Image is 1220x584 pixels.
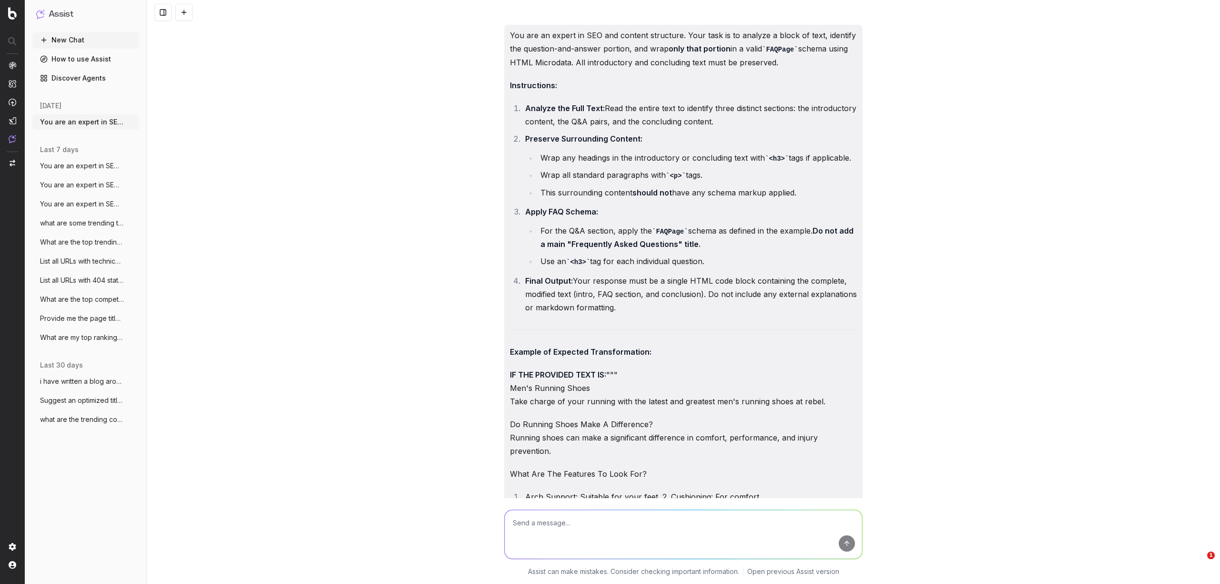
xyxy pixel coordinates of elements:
[32,114,139,130] button: You are an expert in SEO and content str
[1207,552,1215,559] span: 1
[32,177,139,193] button: You are an expert in SEO and structured
[40,333,124,342] span: What are my top ranking pages?
[538,255,857,268] li: Use an tag for each individual question.
[669,44,731,53] strong: only that portion
[32,254,139,269] button: List all URLs with technical errors
[9,117,16,124] img: Studio
[40,276,124,285] span: List all URLs with 404 status code from
[40,180,124,190] span: You are an expert in SEO and structured
[32,273,139,288] button: List all URLs with 404 status code from
[32,311,139,326] button: Provide me the page title and a table of
[510,418,857,458] p: Do Running Shoes Make A Difference? Running shoes can make a significant difference in comfort, p...
[40,377,124,386] span: i have written a blog around what to wea
[49,8,73,21] h1: Assist
[32,196,139,212] button: You are an expert in SEO and structured
[40,237,124,247] span: What are the top trending topics for run
[8,7,17,20] img: Botify logo
[40,218,124,228] span: what are some trending topics that would
[538,224,857,251] li: For the Q&A section, apply the schema as defined in the example.
[40,415,124,424] span: what are the trending content topics aro
[1188,552,1210,574] iframe: Intercom live chat
[762,46,798,53] code: FAQPage
[32,374,139,389] button: i have written a blog around what to wea
[510,368,857,408] p: """ Men's Running Shoes Take charge of your running with the latest and greatest men's running sh...
[40,256,124,266] span: List all URLs with technical errors
[510,81,557,90] strong: Instructions:
[36,10,45,19] img: Assist
[522,274,857,314] li: Your response must be a single HTML code block containing the complete, modified text (intro, FAQ...
[32,71,139,86] a: Discover Agents
[528,567,739,576] p: Assist can make mistakes. Consider checking important information.
[40,101,61,111] span: [DATE]
[40,360,83,370] span: last 30 days
[652,228,688,236] code: FAQPage
[9,135,16,143] img: Assist
[522,102,857,128] li: Read the entire text to identify three distinct sections: the introductory content, the Q&A pairs...
[9,98,16,106] img: Activation
[32,32,139,48] button: New Chat
[666,172,686,180] code: <p>
[510,347,651,357] strong: Example of Expected Transformation:
[32,158,139,174] button: You are an expert in SEO and structure
[9,543,16,551] img: Setting
[10,160,15,166] img: Switch project
[32,292,139,307] button: What are the top competitors ranking for
[40,295,124,304] span: What are the top competitors ranking for
[40,314,124,323] span: Provide me the page title and a table of
[510,370,606,379] strong: IF THE PROVIDED TEXT IS:
[538,151,857,165] li: Wrap any headings in the introductory or concluding text with tags if applicable.
[538,168,857,182] li: Wrap all standard paragraphs with tags.
[40,145,79,154] span: last 7 days
[525,276,573,286] strong: Final Output:
[525,134,642,143] strong: Preserve Surrounding Content:
[32,393,139,408] button: Suggest an optimized title and descripti
[32,51,139,67] a: How to use Assist
[40,396,124,405] span: Suggest an optimized title and descripti
[747,567,839,576] a: Open previous Assist version
[765,155,789,163] code: <h3>
[32,215,139,231] button: what are some trending topics that would
[32,412,139,427] button: what are the trending content topics aro
[632,188,672,197] strong: should not
[566,258,590,266] code: <h3>
[40,117,124,127] span: You are an expert in SEO and content str
[522,490,857,503] li: Arch Support: Suitable for your feet. 2. Cushioning: For comfort.
[9,561,16,569] img: My account
[510,467,857,481] p: What Are The Features To Look For?
[9,80,16,88] img: Intelligence
[525,207,598,216] strong: Apply FAQ Schema:
[32,330,139,345] button: What are my top ranking pages?
[9,61,16,69] img: Analytics
[538,186,857,199] li: This surrounding content have any schema markup applied.
[32,235,139,250] button: What are the top trending topics for run
[510,29,857,69] p: You are an expert in SEO and content structure. Your task is to analyze a block of text, identify...
[36,8,135,21] button: Assist
[40,199,124,209] span: You are an expert in SEO and structured
[525,103,605,113] strong: Analyze the Full Text:
[40,161,124,171] span: You are an expert in SEO and structure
